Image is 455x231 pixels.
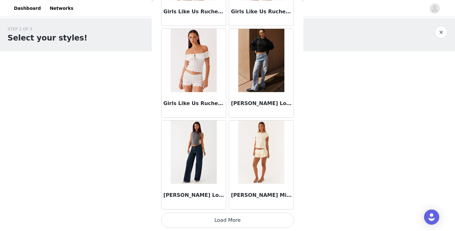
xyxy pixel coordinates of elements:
[238,29,284,92] img: Keanna Low Rise Denim Jeans - Light Blue
[231,100,292,107] h3: [PERSON_NAME] Low Rise Denim Jeans - Light Blue
[432,3,438,14] div: avatar
[424,209,439,225] div: Open Intercom Messenger
[171,121,216,184] img: Keanna Low Rise Denim Jeans - Washed Denim
[163,191,224,199] h3: [PERSON_NAME] Low Rise Denim Jeans - Washed Denim
[10,1,45,16] a: Dashboard
[163,8,224,16] h3: Girls Like Us Ruched Mini Shorts - Black
[231,8,292,16] h3: Girls Like Us Ruched Mini Shorts - Maroon
[231,191,292,199] h3: [PERSON_NAME] Mini Skort - Lemon
[238,121,284,184] img: Landon Mini Skort - Lemon
[46,1,77,16] a: Networks
[163,100,224,107] h3: Girls Like Us Ruched Mini Shorts - White
[171,29,216,92] img: Girls Like Us Ruched Mini Shorts - White
[161,213,294,228] button: Load More
[8,32,88,44] h1: Select your styles!
[8,26,88,32] div: STEP 1 OF 5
